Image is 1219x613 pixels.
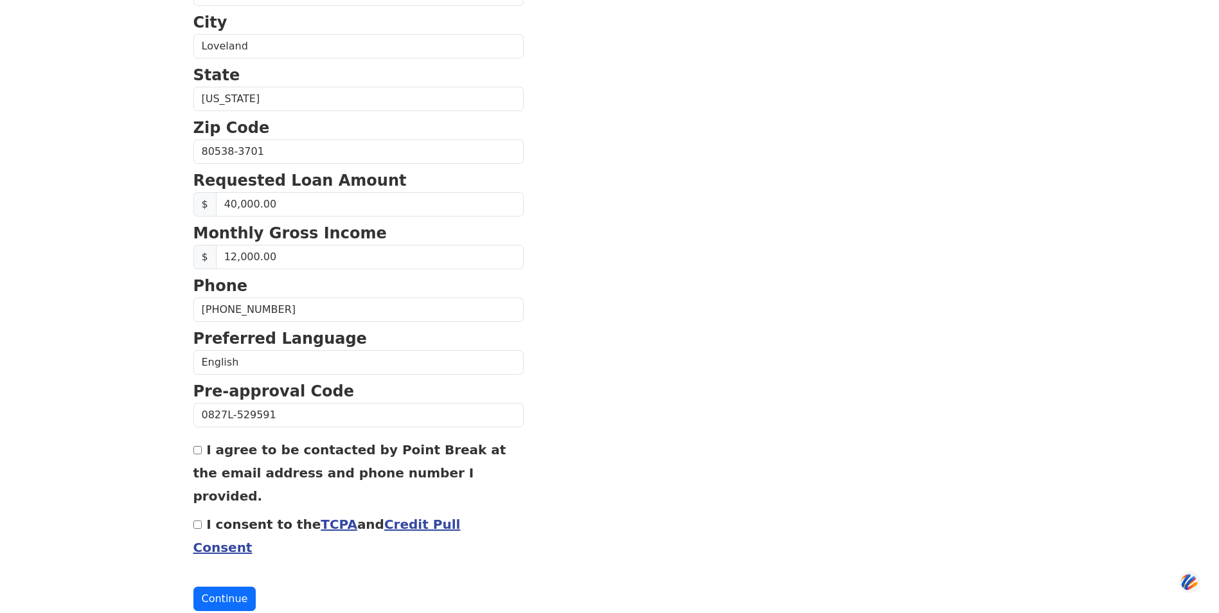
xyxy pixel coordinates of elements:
[193,245,217,269] span: $
[193,34,524,58] input: City
[216,245,524,269] input: Monthly Gross Income
[193,587,256,611] button: Continue
[193,403,524,427] input: Pre-approval Code
[321,517,357,532] a: TCPA
[216,192,524,217] input: Requested Loan Amount
[193,172,407,190] strong: Requested Loan Amount
[193,517,461,555] label: I consent to the and
[193,66,240,84] strong: State
[193,330,367,348] strong: Preferred Language
[1179,570,1200,594] img: svg+xml;base64,PHN2ZyB3aWR0aD0iNDQiIGhlaWdodD0iNDQiIHZpZXdCb3g9IjAgMCA0NCA0NCIgZmlsbD0ibm9uZSIgeG...
[193,13,227,31] strong: City
[193,192,217,217] span: $
[193,139,524,164] input: Zip Code
[193,442,506,504] label: I agree to be contacted by Point Break at the email address and phone number I provided.
[193,277,248,295] strong: Phone
[193,382,355,400] strong: Pre-approval Code
[193,119,270,137] strong: Zip Code
[193,298,524,322] input: Phone
[193,222,524,245] p: Monthly Gross Income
